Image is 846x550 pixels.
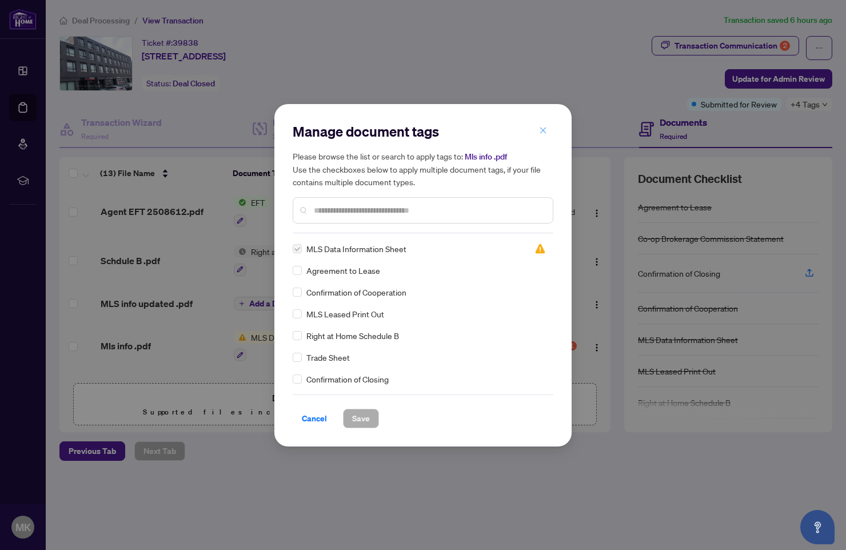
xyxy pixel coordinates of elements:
span: Agreement to Lease [306,264,380,277]
h5: Please browse the list or search to apply tags to: Use the checkboxes below to apply multiple doc... [293,150,553,188]
img: status [534,243,546,254]
span: MLS Leased Print Out [306,308,384,320]
span: Cancel [302,409,327,428]
span: Trade Sheet [306,351,350,364]
span: MLS Data Information Sheet [306,242,406,255]
span: Needs Work [534,243,546,254]
span: close [539,126,547,134]
span: Mls info .pdf [465,152,507,162]
button: Save [343,409,379,428]
button: Cancel [293,409,336,428]
span: Right at Home Schedule B [306,329,399,342]
button: Open asap [800,510,835,544]
span: Confirmation of Cooperation [306,286,406,298]
h2: Manage document tags [293,122,553,141]
span: Confirmation of Closing [306,373,389,385]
